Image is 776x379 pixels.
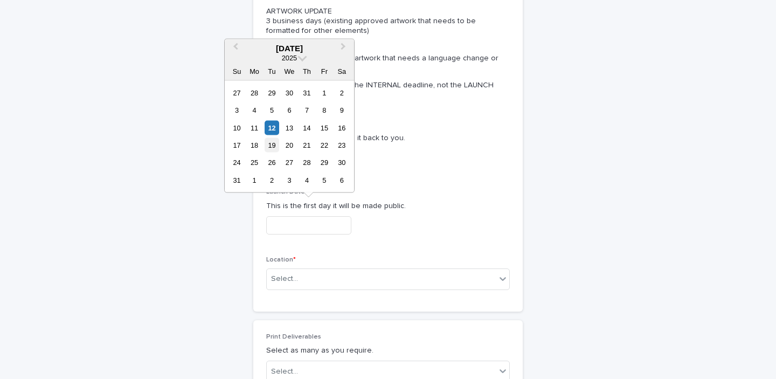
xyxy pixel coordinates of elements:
div: [DATE] [225,43,354,53]
div: Choose Tuesday, September 2nd, 2025 [265,173,279,187]
button: Previous Month [226,40,243,57]
div: Choose Wednesday, July 30th, 2025 [282,85,296,100]
p: NON-ART REVISIONS 3 business days (existing artwork that needs a language change or image update) [266,43,505,73]
div: Choose Wednesday, August 27th, 2025 [282,155,296,170]
div: Choose Wednesday, September 3rd, 2025 [282,173,296,187]
p: Select as many as you require. [266,345,510,356]
div: Th [300,64,314,78]
div: Choose Sunday, August 31st, 2025 [230,173,244,187]
div: Choose Friday, September 5th, 2025 [317,173,331,187]
div: Choose Thursday, July 31st, 2025 [300,85,314,100]
div: Choose Saturday, August 2nd, 2025 [335,85,349,100]
div: Select... [271,273,298,285]
div: Choose Wednesday, August 13th, 2025 [282,120,296,135]
div: We [282,64,296,78]
p: *These timelines are for the INTERNAL deadline, not the LAUNCH date. [266,80,505,100]
div: Choose Monday, August 4th, 2025 [247,103,261,118]
div: Select... [271,366,298,377]
div: Choose Tuesday, July 29th, 2025 [265,85,279,100]
div: Choose Saturday, August 23rd, 2025 [335,138,349,153]
div: Choose Friday, August 15th, 2025 [317,120,331,135]
div: Choose Saturday, August 16th, 2025 [335,120,349,135]
div: Tu [265,64,279,78]
div: Choose Tuesday, August 26th, 2025 [265,155,279,170]
span: Location [266,257,296,263]
div: Choose Monday, August 11th, 2025 [247,120,261,135]
div: Choose Sunday, August 3rd, 2025 [230,103,244,118]
div: Choose Thursday, August 21st, 2025 [300,138,314,153]
span: 2025 [282,53,297,61]
div: Choose Sunday, July 27th, 2025 [230,85,244,100]
div: Su [230,64,244,78]
div: Choose Saturday, August 30th, 2025 [335,155,349,170]
div: Choose Monday, July 28th, 2025 [247,85,261,100]
p: ARTWORK UPDATE 3 business days (existing approved artwork that needs to be formatted for other el... [266,6,505,36]
span: Print Deliverables [266,334,321,340]
div: Choose Wednesday, August 6th, 2025 [282,103,296,118]
div: Choose Saturday, August 9th, 2025 [335,103,349,118]
button: Next Month [336,40,353,57]
div: Sa [335,64,349,78]
div: Choose Monday, August 25th, 2025 [247,155,261,170]
div: Choose Tuesday, August 5th, 2025 [265,103,279,118]
div: Choose Tuesday, August 12th, 2025 [265,120,279,135]
div: Choose Sunday, August 10th, 2025 [230,120,244,135]
div: Choose Wednesday, August 20th, 2025 [282,138,296,153]
p: This is the first day it will be made public. [266,201,510,212]
div: Choose Friday, August 29th, 2025 [317,155,331,170]
div: Choose Friday, August 22nd, 2025 [317,138,331,153]
div: Choose Tuesday, August 19th, 2025 [265,138,279,153]
p: This is the date you need it back to you. [266,133,510,144]
div: Choose Friday, August 8th, 2025 [317,103,331,118]
div: Choose Saturday, September 6th, 2025 [335,173,349,187]
div: Choose Sunday, August 17th, 2025 [230,138,244,153]
div: Choose Thursday, August 7th, 2025 [300,103,314,118]
div: Choose Thursday, September 4th, 2025 [300,173,314,187]
div: Choose Thursday, August 14th, 2025 [300,120,314,135]
div: Choose Monday, September 1st, 2025 [247,173,261,187]
div: Choose Monday, August 18th, 2025 [247,138,261,153]
div: Fr [317,64,331,78]
div: month 2025-08 [228,84,350,189]
div: Choose Thursday, August 28th, 2025 [300,155,314,170]
div: Choose Friday, August 1st, 2025 [317,85,331,100]
div: Choose Sunday, August 24th, 2025 [230,155,244,170]
div: Mo [247,64,261,78]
